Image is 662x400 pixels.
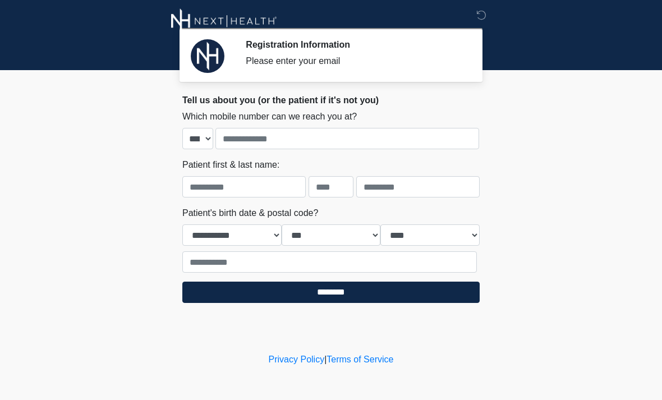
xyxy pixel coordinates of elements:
img: Agent Avatar [191,39,224,73]
label: Patient first & last name: [182,158,279,172]
h2: Tell us about you (or the patient if it's not you) [182,95,480,105]
label: Patient's birth date & postal code? [182,206,318,220]
a: | [324,355,327,364]
div: Please enter your email [246,54,463,68]
h2: Registration Information [246,39,463,50]
img: Next-Health Montecito Logo [171,8,277,34]
a: Terms of Service [327,355,393,364]
label: Which mobile number can we reach you at? [182,110,357,123]
a: Privacy Policy [269,355,325,364]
